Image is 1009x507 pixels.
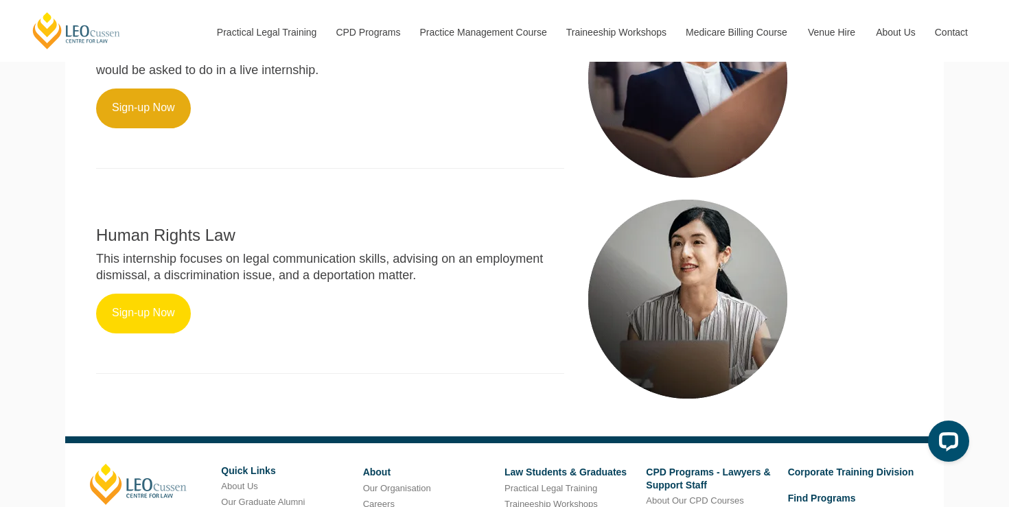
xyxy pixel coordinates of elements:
[221,481,257,491] a: About Us
[96,226,564,244] h2: Human Rights Law
[788,467,914,477] a: Corporate Training Division
[646,495,743,506] a: About Our CPD Courses
[325,3,409,62] a: CPD Programs
[96,294,191,333] a: Sign-up Now
[505,483,597,493] a: Practical Legal Training
[505,467,627,477] a: Law Students & Graduates
[90,464,187,505] a: [PERSON_NAME]
[221,497,305,507] a: Our Graduate Alumni
[925,3,978,62] a: Contact
[31,11,122,50] a: [PERSON_NAME] Centre for Law
[788,493,856,504] a: Find Programs
[798,3,866,62] a: Venue Hire
[221,466,352,476] h6: Quick Links
[363,483,431,493] a: Our Organisation
[96,89,191,128] a: Sign-up Now
[646,467,770,490] a: CPD Programs - Lawyers & Support Staff
[866,3,925,62] a: About Us
[675,3,798,62] a: Medicare Billing Course
[556,3,675,62] a: Traineeship Workshops
[363,467,391,477] a: About
[917,415,975,473] iframe: LiveChat chat widget
[207,3,326,62] a: Practical Legal Training
[96,251,564,283] p: This internship focuses on legal communication skills, advising on an employment dismissal, a dis...
[410,3,556,62] a: Practice Management Course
